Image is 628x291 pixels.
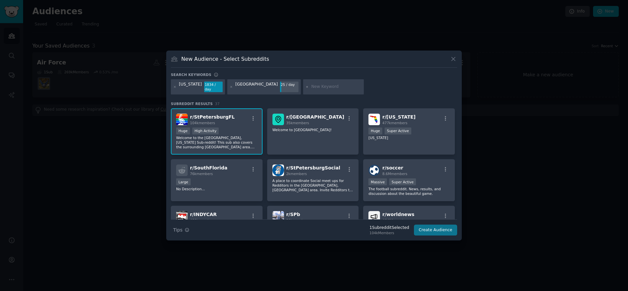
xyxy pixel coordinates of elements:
img: florida [368,114,380,125]
div: 25 / day [280,82,298,88]
span: 35k members [286,121,309,125]
p: No Description... [176,187,257,191]
span: 486k members [190,218,215,222]
span: r/ [GEOGRAPHIC_DATA] [286,114,344,120]
input: New Keyword [311,84,361,90]
img: StPetersburgFL [176,114,188,125]
span: 37 [215,102,220,106]
span: 2k members [286,172,307,176]
span: 104k members [190,121,215,125]
div: Huge [176,127,190,134]
span: r/ SPb [286,212,300,217]
span: 8.6M members [382,172,407,176]
span: r/ INDYCAR [190,212,217,217]
span: 38k members [286,218,309,222]
span: r/ soccer [382,165,403,170]
img: StPetersburgSocial [272,164,284,176]
button: Tips [171,224,192,236]
div: Massive [368,178,387,185]
img: INDYCAR [176,211,188,223]
h3: New Audience - Select Subreddits [181,55,269,62]
img: worldnews [368,211,380,223]
div: 1 Subreddit Selected [369,225,409,231]
span: Subreddit Results [171,101,213,106]
div: Super Active [389,178,416,185]
button: Create Audience [414,225,457,236]
span: r/ [US_STATE] [382,114,416,120]
div: [GEOGRAPHIC_DATA] [235,82,278,92]
h3: Search keywords [171,72,211,77]
img: SPb [272,211,284,223]
span: r/ StPetersburgSocial [286,165,340,170]
span: 46.9M members [382,218,409,222]
img: soccer [368,164,380,176]
p: [US_STATE] [368,135,450,140]
span: 477k members [382,121,407,125]
span: r/ SouthFlorida [190,165,228,170]
div: 1834 / day [204,82,223,92]
div: High Activity [192,127,219,134]
span: Tips [173,227,182,234]
div: Huge [368,127,382,134]
span: 76k members [190,172,213,176]
div: Large [176,178,191,185]
p: A place to coordinate Social meet ups for Redditors in the [GEOGRAPHIC_DATA], [GEOGRAPHIC_DATA] a... [272,178,354,192]
p: The football subreddit. News, results, and discussion about the beautiful game. [368,187,450,196]
img: Moscow [272,114,284,125]
span: r/ StPetersburgFL [190,114,235,120]
p: Welcome to [GEOGRAPHIC_DATA]! [272,127,354,132]
div: [US_STATE] [179,82,202,92]
div: 104k Members [369,231,409,235]
p: Welcome to the [GEOGRAPHIC_DATA], [US_STATE] Sub-reddit! This sub also covers the surrounding [GE... [176,135,257,149]
span: r/ worldnews [382,212,414,217]
div: Super Active [385,127,411,134]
